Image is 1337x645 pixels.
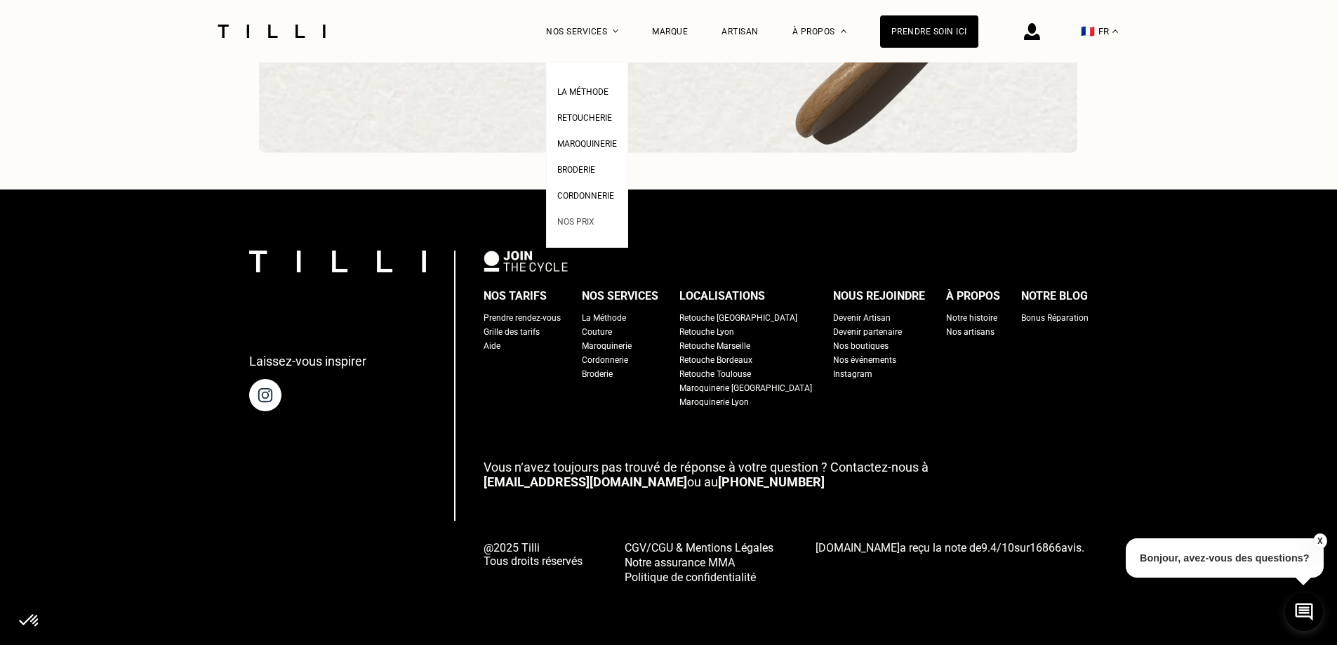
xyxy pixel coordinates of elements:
a: Couture [582,325,612,339]
span: 🇫🇷 [1081,25,1095,38]
div: Nos tarifs [484,286,547,307]
img: menu déroulant [1112,29,1118,33]
a: Marque [652,27,688,36]
a: Grille des tarifs [484,325,540,339]
a: Maroquinerie [557,135,617,149]
a: Nos événements [833,353,896,367]
a: Retouche Toulouse [679,367,751,381]
a: Instagram [833,367,872,381]
img: page instagram de Tilli une retoucherie à domicile [249,379,281,411]
a: Retouche Marseille [679,339,750,353]
a: La Méthode [582,311,626,325]
span: Politique de confidentialité [625,571,756,584]
a: Retouche Lyon [679,325,734,339]
span: Nos prix [557,217,594,227]
img: Logo du service de couturière Tilli [213,25,331,38]
a: Retouche Bordeaux [679,353,752,367]
button: X [1312,533,1326,549]
span: Broderie [557,165,595,175]
span: 10 [1002,541,1014,554]
span: a reçu la note de sur avis. [816,541,1084,554]
img: icône connexion [1024,23,1040,40]
span: @2025 Tilli [484,541,583,554]
a: CGV/CGU & Mentions Légales [625,540,773,554]
span: Vous n‘avez toujours pas trouvé de réponse à votre question ? Contactez-nous à [484,460,929,474]
a: Broderie [582,367,613,381]
span: Notre assurance MMA [625,556,735,569]
span: CGV/CGU & Mentions Légales [625,541,773,554]
a: Cordonnerie [557,187,614,201]
span: 16866 [1030,541,1061,554]
a: Maroquinerie [582,339,632,353]
span: Maroquinerie [557,139,617,149]
p: ou au [484,460,1089,489]
span: [DOMAIN_NAME] [816,541,900,554]
a: Devenir partenaire [833,325,902,339]
img: Menu déroulant à propos [841,29,846,33]
div: À propos [946,286,1000,307]
span: 9.4 [981,541,997,554]
a: [EMAIL_ADDRESS][DOMAIN_NAME] [484,474,687,489]
a: Aide [484,339,500,353]
a: Bonus Réparation [1021,311,1089,325]
img: Menu déroulant [613,29,618,33]
img: logo Tilli [249,251,426,272]
div: Nos services [582,286,658,307]
div: Nous rejoindre [833,286,925,307]
a: Prendre rendez-vous [484,311,561,325]
a: Retouche [GEOGRAPHIC_DATA] [679,311,797,325]
p: Bonjour, avez-vous des questions? [1126,538,1324,578]
div: Notre blog [1021,286,1088,307]
a: La Méthode [557,83,608,98]
span: Retoucherie [557,113,612,123]
img: logo Join The Cycle [484,251,568,272]
div: Localisations [679,286,765,307]
a: Cordonnerie [582,353,628,367]
a: Notre histoire [946,311,997,325]
span: Cordonnerie [557,191,614,201]
a: Broderie [557,161,595,175]
a: Artisan [721,27,759,36]
a: Politique de confidentialité [625,569,773,584]
p: Laissez-vous inspirer [249,354,366,368]
a: [PHONE_NUMBER] [718,474,825,489]
a: Nos prix [557,213,594,227]
a: Retoucherie [557,109,612,124]
a: Devenir Artisan [833,311,891,325]
a: Maroquinerie Lyon [679,395,749,409]
a: Notre assurance MMA [625,554,773,569]
span: Tous droits réservés [484,554,583,568]
a: Nos artisans [946,325,995,339]
a: Prendre soin ici [880,15,978,48]
span: / [981,541,1014,554]
a: Maroquinerie [GEOGRAPHIC_DATA] [679,381,812,395]
a: Nos boutiques [833,339,889,353]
